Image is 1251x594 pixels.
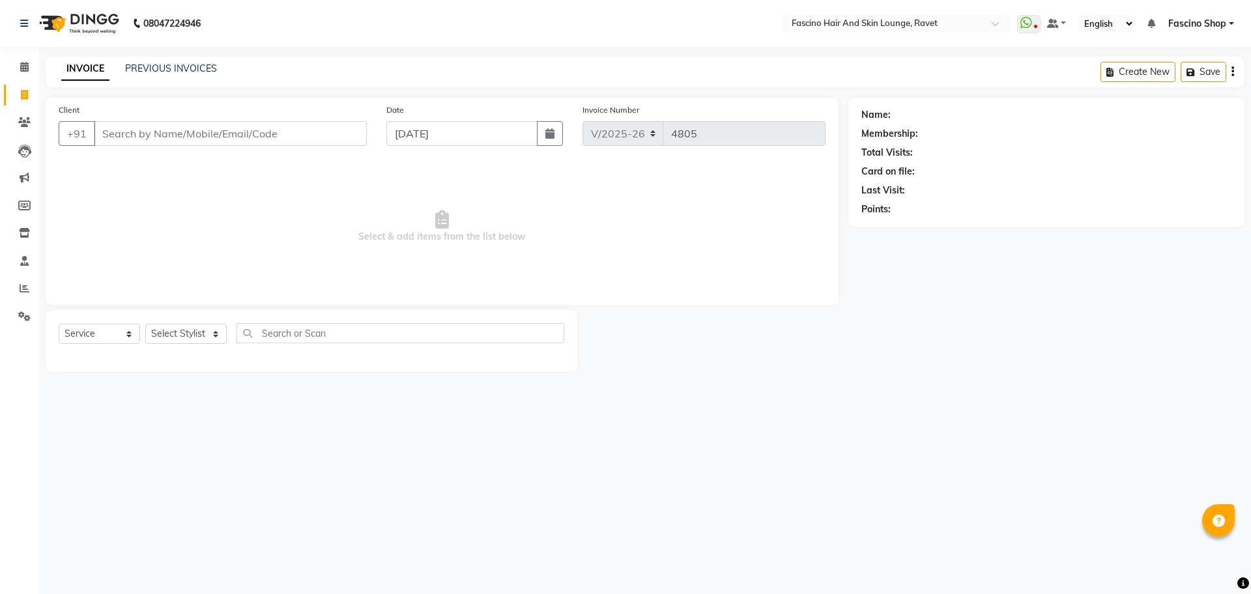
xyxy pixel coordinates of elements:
button: Save [1181,62,1226,82]
span: Fascino Shop [1168,17,1226,31]
label: Date [386,104,404,116]
label: Client [59,104,79,116]
button: +91 [59,121,95,146]
img: logo [33,5,122,42]
input: Search by Name/Mobile/Email/Code [94,121,367,146]
div: Points: [861,203,891,216]
iframe: chat widget [1196,542,1238,581]
div: Card on file: [861,165,915,178]
div: Name: [861,108,891,122]
a: INVOICE [61,57,109,81]
input: Search or Scan [237,323,564,343]
label: Invoice Number [582,104,639,116]
div: Membership: [861,127,918,141]
div: Total Visits: [861,146,913,160]
a: PREVIOUS INVOICES [125,63,217,74]
button: Create New [1100,62,1175,82]
div: Last Visit: [861,184,905,197]
b: 08047224946 [143,5,201,42]
span: Select & add items from the list below [59,162,826,292]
